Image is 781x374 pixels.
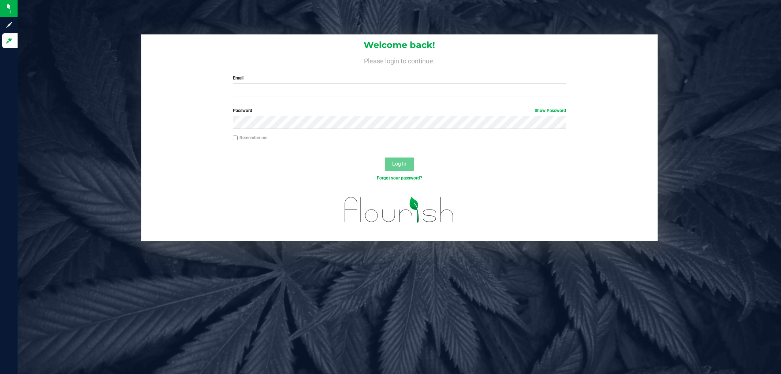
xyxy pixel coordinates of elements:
[5,21,13,29] inline-svg: Sign up
[535,108,566,113] a: Show Password
[233,108,252,113] span: Password
[233,134,267,141] label: Remember me
[233,75,566,81] label: Email
[5,37,13,44] inline-svg: Log in
[335,189,464,230] img: flourish_logo.svg
[392,161,406,167] span: Log In
[141,40,658,50] h1: Welcome back!
[385,158,414,171] button: Log In
[233,136,238,141] input: Remember me
[377,175,422,181] a: Forgot your password?
[141,56,658,64] h4: Please login to continue.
